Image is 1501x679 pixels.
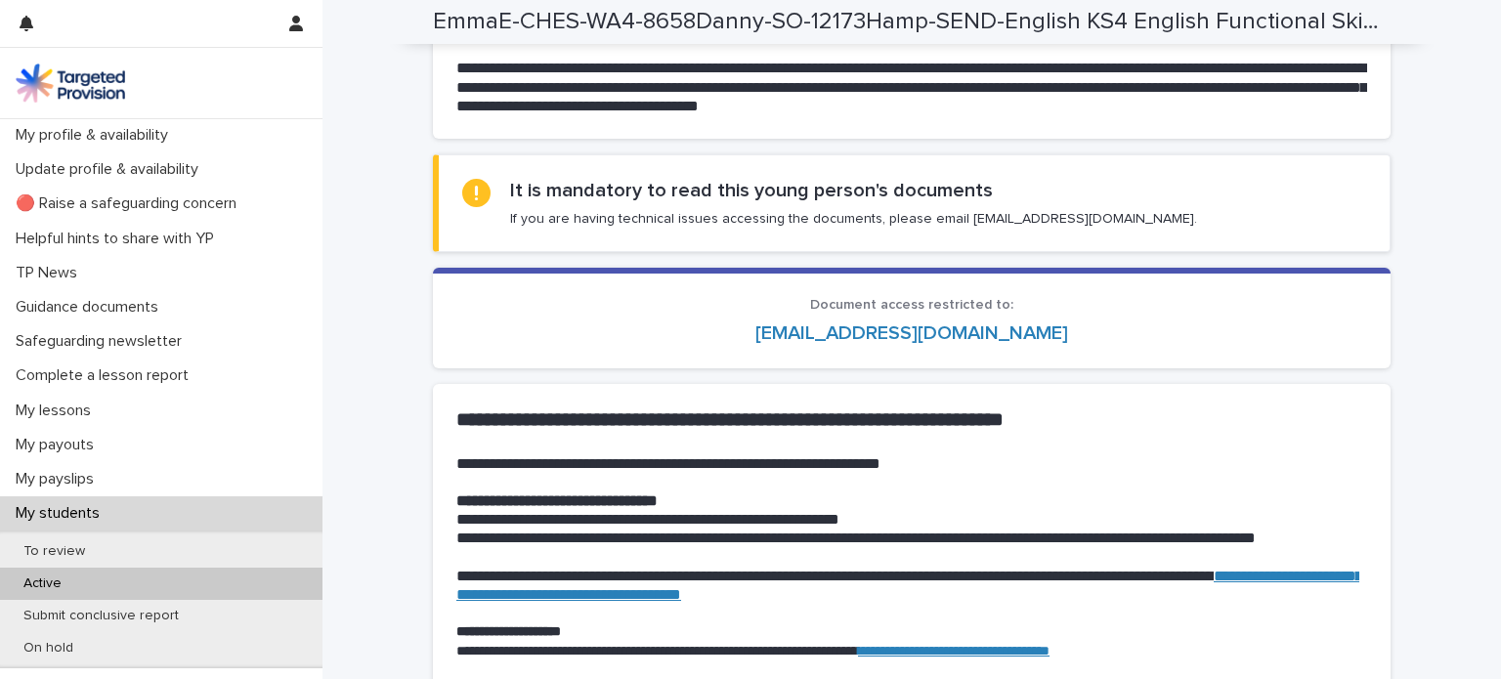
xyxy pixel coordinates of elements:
[8,436,109,454] p: My payouts
[8,298,174,317] p: Guidance documents
[510,179,993,202] h2: It is mandatory to read this young person's documents
[433,8,1383,36] h2: EmmaE-CHES-WA4-8658Danny-SO-12173Hamp-SEND-English KS4 English Functional Skills-16787
[8,366,204,385] p: Complete a lesson report
[8,543,101,560] p: To review
[810,298,1013,312] span: Document access restricted to:
[16,64,125,103] img: M5nRWzHhSzIhMunXDL62
[8,230,230,248] p: Helpful hints to share with YP
[8,575,77,592] p: Active
[8,332,197,351] p: Safeguarding newsletter
[8,608,194,624] p: Submit conclusive report
[8,264,93,282] p: TP News
[8,470,109,488] p: My payslips
[8,640,89,657] p: On hold
[8,194,252,213] p: 🔴 Raise a safeguarding concern
[755,323,1068,343] a: [EMAIL_ADDRESS][DOMAIN_NAME]
[8,160,214,179] p: Update profile & availability
[8,402,107,420] p: My lessons
[8,126,184,145] p: My profile & availability
[510,210,1197,228] p: If you are having technical issues accessing the documents, please email [EMAIL_ADDRESS][DOMAIN_N...
[8,504,115,523] p: My students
